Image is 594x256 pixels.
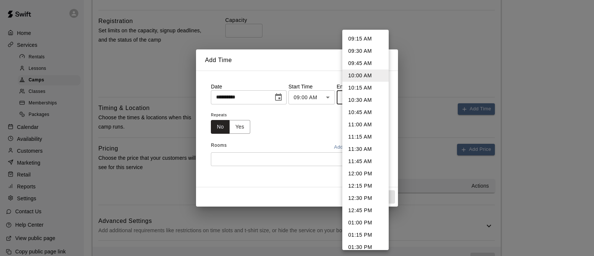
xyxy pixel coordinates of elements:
li: 10:15 AM [342,82,389,94]
li: 11:00 AM [342,119,389,131]
li: 10:30 AM [342,94,389,106]
li: 12:45 PM [342,204,389,217]
li: 09:45 AM [342,57,389,69]
li: 10:45 AM [342,106,389,119]
li: 09:30 AM [342,45,389,57]
li: 12:30 PM [342,192,389,204]
li: 01:00 PM [342,217,389,229]
li: 10:00 AM [342,69,389,82]
li: 09:15 AM [342,33,389,45]
li: 11:45 AM [342,155,389,168]
li: 11:30 AM [342,143,389,155]
li: 01:15 PM [342,229,389,241]
li: 01:30 PM [342,241,389,253]
li: 12:15 PM [342,180,389,192]
li: 11:15 AM [342,131,389,143]
li: 12:00 PM [342,168,389,180]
